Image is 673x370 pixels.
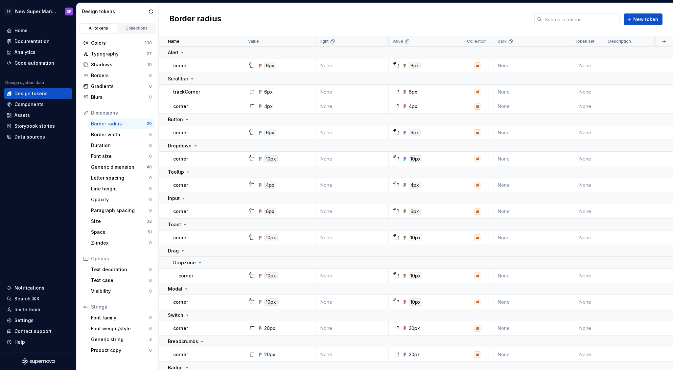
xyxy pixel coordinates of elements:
[148,62,152,67] div: 19
[149,73,152,78] div: 0
[566,269,604,283] td: None
[91,288,149,294] div: Visibility
[88,313,154,323] a: Font family0
[316,269,389,283] td: None
[320,39,329,44] p: light
[566,347,604,362] td: None
[149,278,152,283] div: 0
[91,131,149,138] div: Border width
[173,208,188,215] p: corner
[475,103,480,110] div: ui
[409,155,422,163] div: 10px
[494,347,566,362] td: None
[566,230,604,245] td: None
[91,277,149,284] div: Text case
[409,182,421,189] div: 4px
[393,39,403,44] p: value
[4,47,72,57] a: Analytics
[168,312,183,318] p: Switch
[264,103,273,110] div: 4px
[81,70,154,81] a: Borders0
[316,99,389,114] td: None
[81,59,154,70] a: Shadows19
[91,315,149,321] div: Font family
[409,325,420,332] div: 20px
[409,103,417,110] div: 4px
[4,58,72,68] a: Code automation
[316,230,389,245] td: None
[409,208,421,215] div: 6px
[475,208,480,215] div: ui
[248,39,259,44] p: Value
[91,61,148,68] div: Shadows
[173,351,188,358] p: corner
[624,13,662,25] button: New token
[264,325,275,332] div: 20px
[144,40,152,46] div: 390
[91,120,147,127] div: Border radius
[566,321,604,336] td: None
[91,153,149,160] div: Font size
[494,58,566,73] td: None
[494,269,566,283] td: None
[173,299,188,305] p: corner
[91,72,149,79] div: Borders
[168,195,180,202] p: Input
[409,234,422,241] div: 10px
[88,286,154,296] a: Visibility0
[173,325,188,332] p: corner
[168,338,198,345] p: Breadcrumbs
[633,16,658,23] span: New token
[475,62,480,69] div: ui
[475,351,480,358] div: ui
[4,283,72,293] button: Notifications
[475,182,480,188] div: ui
[91,336,149,343] div: Generic string
[168,76,188,82] p: Scrollbar
[4,36,72,47] a: Documentation
[91,164,147,170] div: Generic dimension
[149,348,152,353] div: 0
[264,89,273,95] div: 6px
[88,194,154,205] a: Opacity0
[4,25,72,36] a: Home
[173,234,188,241] p: corner
[14,101,44,108] div: Components
[475,89,480,95] div: ui
[14,317,34,324] div: Settings
[1,4,75,18] button: 3SNew Super Mario Design SystemSP
[149,186,152,191] div: 0
[82,26,115,31] div: All tokens
[264,208,276,215] div: 6px
[14,49,35,55] div: Analytics
[14,306,40,313] div: Invite team
[4,132,72,142] a: Data sources
[173,259,196,266] p: DropZone
[264,62,276,69] div: 6px
[149,208,152,213] div: 0
[14,38,50,45] div: Documentation
[149,240,152,246] div: 0
[4,99,72,110] a: Components
[81,81,154,92] a: Gradients0
[149,315,152,320] div: 0
[14,90,48,97] div: Design tokens
[5,80,44,85] div: Design system data
[88,334,154,345] a: Generic string3
[173,156,188,162] p: corner
[14,285,44,291] div: Notifications
[149,143,152,148] div: 0
[575,39,594,44] p: Token set
[264,298,278,306] div: 10px
[498,39,507,44] p: dark
[91,94,149,100] div: Blurs
[4,121,72,131] a: Storybook stories
[91,325,149,332] div: Font weight/style
[409,351,420,358] div: 20px
[173,182,188,188] p: corner
[67,9,71,14] div: SP
[15,8,57,15] div: New Super Mario Design System
[81,49,154,59] a: Typography27
[88,119,154,129] a: Border radius20
[22,358,55,365] svg: Supernova Logo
